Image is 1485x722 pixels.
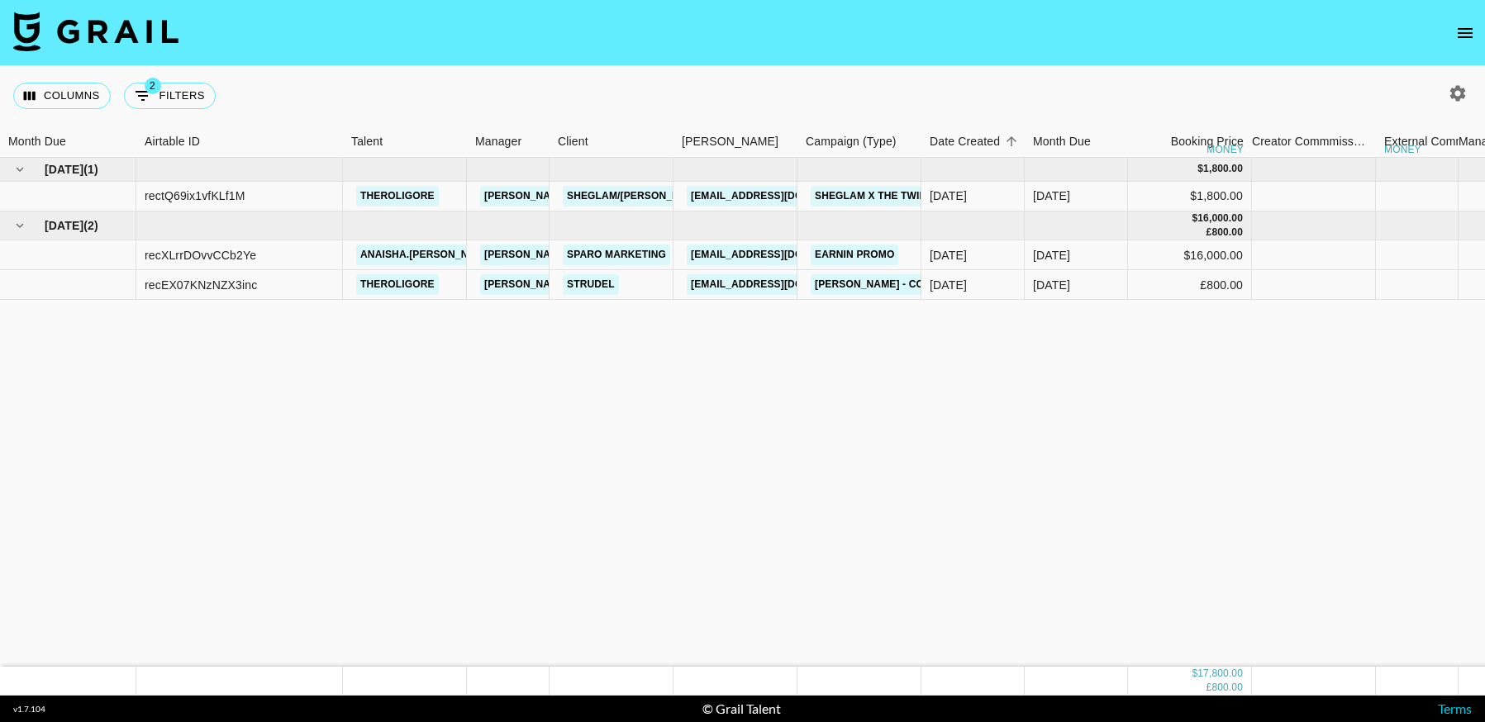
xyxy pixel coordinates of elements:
div: 800.00 [1211,226,1243,240]
div: Month Due [1033,126,1091,158]
div: Oct '25 [1033,277,1070,293]
div: 29/09/2025 [930,247,967,264]
div: Date Created [930,126,1000,158]
div: Client [558,126,588,158]
div: Creator Commmission Override [1252,126,1368,158]
div: Talent [351,126,383,158]
a: [EMAIL_ADDRESS][DOMAIN_NAME] [687,274,872,295]
button: hide children [8,158,31,181]
div: 17,800.00 [1197,667,1243,681]
div: Client [550,126,673,158]
div: £ [1207,681,1212,695]
div: 03/10/2025 [930,277,967,293]
div: 1,800.00 [1203,162,1243,176]
div: 800.00 [1211,681,1243,695]
div: Airtable ID [145,126,200,158]
span: [DATE] [45,161,83,178]
div: 16,000.00 [1197,211,1243,226]
div: Manager [475,126,521,158]
div: recXLrrDOvvCCb2Ye [145,247,256,264]
div: $ [1192,667,1197,681]
a: Terms [1438,701,1472,716]
div: 09/09/2025 [930,188,967,204]
div: v 1.7.104 [13,704,45,715]
div: recEX07KNzNZX3inc [145,277,257,293]
a: SHEGLAM/[PERSON_NAME] [563,186,709,207]
img: Grail Talent [13,12,178,51]
div: Airtable ID [136,126,343,158]
div: Campaign (Type) [806,126,897,158]
a: anaisha.[PERSON_NAME] [356,245,498,265]
div: £ [1207,226,1212,240]
button: Select columns [13,83,111,109]
div: rectQ69ix1vfKLf1M [145,188,245,204]
a: [PERSON_NAME][EMAIL_ADDRESS][DOMAIN_NAME] [480,274,750,295]
div: Sep '25 [1033,188,1070,204]
button: open drawer [1449,17,1482,50]
a: [PERSON_NAME][EMAIL_ADDRESS][DOMAIN_NAME] [480,245,750,265]
div: Oct '25 [1033,247,1070,264]
div: £800.00 [1128,270,1252,300]
div: $ [1192,211,1197,226]
div: $16,000.00 [1128,240,1252,270]
a: Sparo Marketing [563,245,670,265]
div: Month Due [1025,126,1128,158]
a: [PERSON_NAME] - Cold [811,274,941,295]
div: Creator Commmission Override [1252,126,1376,158]
a: Strudel [563,274,619,295]
div: Date Created [921,126,1025,158]
button: Sort [1000,130,1023,153]
div: Month Due [8,126,66,158]
a: theroligore [356,274,439,295]
div: [PERSON_NAME] [682,126,778,158]
div: © Grail Talent [702,701,781,717]
button: hide children [8,214,31,237]
a: theroligore [356,186,439,207]
span: ( 1 ) [83,161,98,178]
span: ( 2 ) [83,217,98,234]
span: 2 [145,78,161,94]
div: Campaign (Type) [797,126,921,158]
a: Earnin Promo [811,245,898,265]
button: Show filters [124,83,216,109]
a: [EMAIL_ADDRESS][DOMAIN_NAME] [687,245,872,265]
div: money [1207,145,1244,154]
div: money [1384,145,1421,154]
div: Booking Price [1171,126,1244,158]
span: [DATE] [45,217,83,234]
div: Manager [467,126,550,158]
div: $ [1197,162,1203,176]
a: [EMAIL_ADDRESS][DOMAIN_NAME] [687,186,872,207]
a: SHEGLAM X THE TWILIGHT SAGA COLLECTION [811,186,1054,207]
div: Talent [343,126,467,158]
div: $1,800.00 [1128,182,1252,211]
div: Booker [673,126,797,158]
a: [PERSON_NAME][EMAIL_ADDRESS][DOMAIN_NAME] [480,186,750,207]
